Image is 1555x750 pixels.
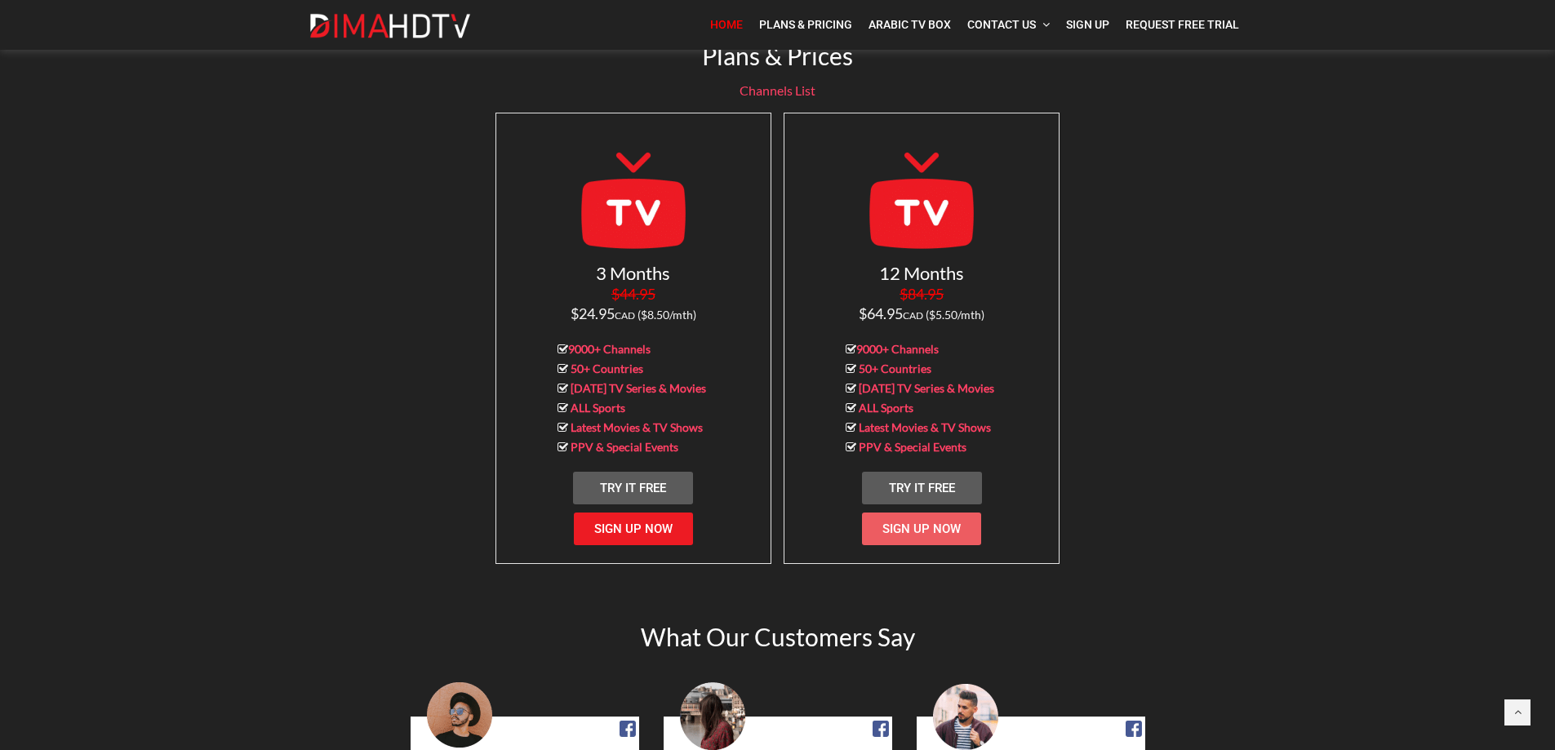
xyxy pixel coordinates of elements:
[879,262,964,284] span: 12 Months
[594,521,673,536] span: Sign Up Now
[959,8,1058,42] a: Contact Us
[900,285,944,303] del: $84.95
[859,401,913,415] a: ALL Sports
[862,513,981,545] a: Sign Up Now
[571,381,706,395] a: [DATE] TV Series & Movies
[1504,699,1531,726] a: Back to top
[702,41,853,70] span: Plans & Prices
[600,481,666,495] span: Try It Free
[967,18,1036,31] span: Contact Us
[1126,18,1239,31] span: Request Free Trial
[859,285,984,322] span: $64.95
[571,362,643,375] a: 50+ Countries
[710,18,743,31] span: Home
[856,342,939,356] a: 9000+ Channels
[751,8,860,42] a: Plans & Pricing
[740,82,815,98] a: Channels List
[759,18,852,31] span: Plans & Pricing
[1117,8,1247,42] a: Request Free Trial
[638,308,696,322] span: ($8.50/mth)
[571,440,678,454] a: PPV & Special Events
[574,513,693,545] a: Sign Up Now
[882,521,961,536] span: Sign Up Now
[859,440,966,454] a: PPV & Special Events
[926,308,984,322] span: ($5.50/mth)
[641,622,915,651] span: What Our Customers Say
[568,342,651,356] a: 9000+ Channels
[596,262,670,284] span: 3 Months
[1066,18,1109,31] span: Sign Up
[573,472,693,504] a: Try It Free
[571,420,703,434] a: Latest Movies & TV Shows
[615,309,635,322] span: CAD
[859,268,984,322] a: 12 Months $84.95$64.95CAD ($5.50/mth)
[859,362,931,375] a: 50+ Countries
[571,268,696,322] a: 3 Months $44.95$24.95CAD ($8.50/mth)
[889,481,955,495] span: Try It Free
[571,401,625,415] a: ALL Sports
[869,18,951,31] span: Arabic TV Box
[702,8,751,42] a: Home
[1058,8,1117,42] a: Sign Up
[860,8,959,42] a: Arabic TV Box
[859,381,994,395] a: [DATE] TV Series & Movies
[611,285,655,303] del: $44.95
[571,285,696,322] span: $24.95
[862,472,982,504] a: Try It Free
[903,309,923,322] span: CAD
[859,420,991,434] a: Latest Movies & TV Shows
[309,13,472,39] img: Dima HDTV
